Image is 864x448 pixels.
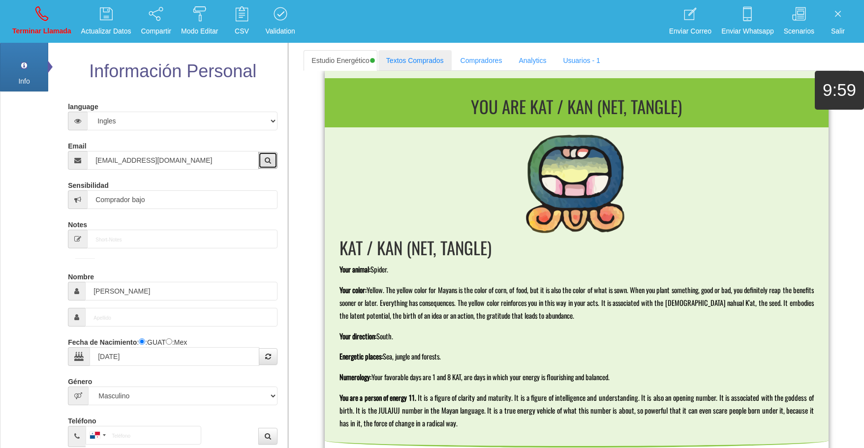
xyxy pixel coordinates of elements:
a: Terminar Llamada [9,3,75,40]
span: It is a figure of clarity and maturity. It is a figure of intelligence and understanding. It is a... [339,392,815,428]
label: Nombre [68,269,94,282]
a: Estudio Energético [304,50,377,71]
input: Sensibilidad [87,190,278,209]
p: CSV [228,26,255,37]
a: Modo Editar [178,3,221,40]
a: CSV [224,3,259,40]
p: Actualizar Datos [81,26,131,37]
a: Actualizar Datos [78,3,135,40]
span: South. [376,331,393,341]
input: Correo electrónico [87,151,259,170]
a: Salir [821,3,855,40]
input: Apellido [85,308,278,327]
span: Your direction: [339,331,376,341]
span: Spider. [370,264,388,274]
label: Teléfono [68,413,96,426]
label: Fecha de Nacimiento [68,334,137,347]
span: Yellow. The yellow color for Mayans is the color of corn, of food, but it is also the color of wh... [339,285,815,321]
label: Sensibilidad [68,177,108,190]
span: Numerology: [339,372,371,382]
span: Your color: [339,285,367,295]
input: :Quechi GUAT [139,338,145,345]
a: Compradores [453,50,510,71]
span: Sea, jungle and forests. [383,351,441,361]
label: Género [68,373,92,387]
a: Compartir [138,3,175,40]
a: Enviar Whatsapp [718,3,777,40]
input: Nombre [85,282,278,300]
h1: 9:59 [815,81,864,100]
span: Energetic places: [339,351,383,361]
h1: KAT / KAN (NET, TANGLE) [339,238,814,257]
p: Validation [265,26,295,37]
a: Validation [262,3,298,40]
a: Enviar Correo [666,3,715,40]
p: Enviar Correo [669,26,711,37]
span: Your favorable days are 1 and 8 KAT, are days in which your energy is flourishing and balanced. [371,372,610,382]
span: You are a person of energy 11. [339,392,416,403]
p: Compartir [141,26,171,37]
p: Modo Editar [181,26,218,37]
a: Scenarios [780,3,818,40]
div: : :GUAT :Mex [68,334,278,366]
p: Terminar Llamada [12,26,71,37]
h2: Información Personal [65,61,280,81]
a: Usuarios - 1 [555,50,608,71]
label: Notes [68,216,87,230]
a: Analytics [511,50,554,71]
a: Textos Comprados [378,50,452,71]
p: Scenarios [784,26,814,37]
h1: You are KAT / KAN (NET, TANGLE) [329,97,825,116]
p: Enviar Whatsapp [721,26,774,37]
input: Teléfono [86,426,201,445]
input: :Yuca-Mex [166,338,172,345]
input: Short-Notes [87,230,278,248]
label: language [68,98,98,112]
label: Email [68,138,86,151]
div: Panama (Panamá): +507 [86,426,109,444]
p: Salir [824,26,852,37]
span: Your animal: [339,264,370,274]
